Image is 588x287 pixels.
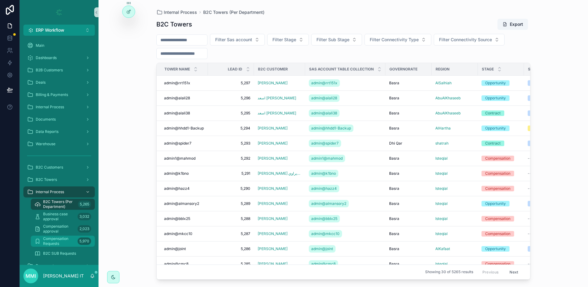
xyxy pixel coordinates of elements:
[311,171,336,176] span: admin@k1bno
[389,81,399,86] span: Basra
[43,236,75,246] span: Compensation Requests
[164,261,188,266] span: admin@cmc8
[435,261,448,266] a: Isteqlal
[31,199,95,210] a: B2C Towers (Per Department)5,265
[311,246,333,251] span: admin@joint
[164,171,189,176] span: admin@k1bno
[309,108,382,118] a: admin@alali38
[389,67,417,72] span: Governorate
[164,186,204,191] a: admin@hazz4
[164,216,190,221] span: admin@bblx25
[309,184,382,193] a: admin@hazz4
[311,216,337,221] span: admin@bblx25
[211,246,250,251] a: 5,286
[258,156,301,161] a: [PERSON_NAME]
[309,215,340,222] a: admin@bblx25
[36,117,56,122] span: Documents
[389,111,428,116] a: Basra
[258,231,288,236] span: [PERSON_NAME]
[23,25,95,36] button: Select Button
[78,213,91,220] div: 3,032
[272,37,296,43] span: Filter Stage
[36,92,68,97] span: Billing & Payments
[164,216,204,221] a: admin@bblx25
[485,126,506,131] div: Opportunity
[528,171,566,176] a: --
[36,189,64,194] span: Internal Process
[258,216,288,221] span: [PERSON_NAME]
[309,260,338,268] a: admin@cmc8
[164,201,204,206] a: admin@almansory2
[435,186,448,191] a: Isteqlal
[211,156,250,161] a: 5,292
[309,244,382,254] a: admin@joint
[258,261,301,266] a: [PERSON_NAME]
[211,81,250,86] span: 5,297
[258,186,288,191] a: [PERSON_NAME]
[309,140,341,147] a: admin@spider7
[164,9,197,15] span: Internal Process
[435,171,448,176] span: Isteqlal
[164,261,204,266] a: admin@cmc8
[258,186,301,191] a: [PERSON_NAME]
[485,171,510,176] div: Compensation
[528,261,566,266] a: --
[435,141,449,146] span: shatrah
[435,156,448,161] a: Isteqlal
[258,231,301,236] a: [PERSON_NAME]
[258,126,288,131] a: [PERSON_NAME]
[211,171,250,176] a: 5,291
[309,199,382,209] a: admin@almansory2
[528,216,566,221] a: --
[435,216,448,221] span: Isteqlal
[481,201,520,206] a: Opportunity
[258,261,288,266] span: [PERSON_NAME]
[36,105,64,110] span: Internal Process
[309,123,382,133] a: admin@hhdd1-Backup
[309,67,374,72] span: Sas account table collection
[309,153,382,163] a: admin1@mahmod
[309,185,339,192] a: admin@hazz4
[389,261,399,266] span: Basra
[435,216,474,221] a: Isteqlal
[258,111,296,116] a: اسعد [PERSON_NAME]
[258,96,296,101] a: اسعد [PERSON_NAME]
[36,263,56,268] span: Documents
[211,126,250,131] span: 5,294
[258,81,288,86] a: [PERSON_NAME]
[211,111,250,116] a: 5,295
[164,141,191,146] span: admin@spider7
[435,126,474,131] a: AlHartha
[364,34,431,46] button: Select Button
[309,155,345,162] a: admin1@mahmod
[311,156,343,161] span: admin1@mahmod
[389,216,428,221] a: Basra
[439,37,492,43] span: Filter Connectivity Source
[435,246,474,251] a: AlKafaat
[211,186,250,191] a: 5,290
[258,126,301,131] a: [PERSON_NAME]
[309,93,382,103] a: admin@alali28
[164,81,204,86] a: admin@rrt151x
[435,231,474,236] a: Isteqlal
[23,162,95,173] a: B2C Customers
[435,96,461,101] span: AbuAlKhaseeb
[485,110,501,116] div: Contract
[485,246,506,252] div: Opportunity
[389,141,428,146] a: Dhi Qar
[528,156,531,161] span: --
[258,141,288,146] span: [PERSON_NAME]
[258,201,288,206] span: [PERSON_NAME]
[36,68,63,73] span: B2B Customers
[164,156,204,161] a: admin1@mahmod
[164,156,195,161] span: admin1@mahmod
[211,96,250,101] a: 5,296
[435,246,450,251] a: AlKafaat
[481,141,520,146] a: Contract
[485,95,506,101] div: Opportunity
